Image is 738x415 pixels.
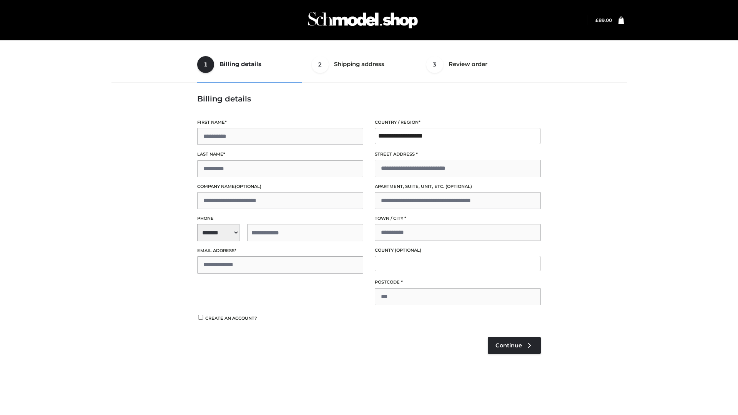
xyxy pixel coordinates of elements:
[375,119,541,126] label: Country / Region
[375,151,541,158] label: Street address
[488,337,541,354] a: Continue
[197,119,363,126] label: First name
[445,184,472,189] span: (optional)
[197,183,363,190] label: Company name
[375,247,541,254] label: County
[197,94,541,103] h3: Billing details
[235,184,261,189] span: (optional)
[595,17,612,23] bdi: 89.00
[375,215,541,222] label: Town / City
[375,279,541,286] label: Postcode
[197,247,363,254] label: Email address
[595,17,612,23] a: £89.00
[375,183,541,190] label: Apartment, suite, unit, etc.
[197,315,204,320] input: Create an account?
[305,5,421,35] img: Schmodel Admin 964
[197,151,363,158] label: Last name
[595,17,598,23] span: £
[197,215,363,222] label: Phone
[495,342,522,349] span: Continue
[205,315,257,321] span: Create an account?
[395,247,421,253] span: (optional)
